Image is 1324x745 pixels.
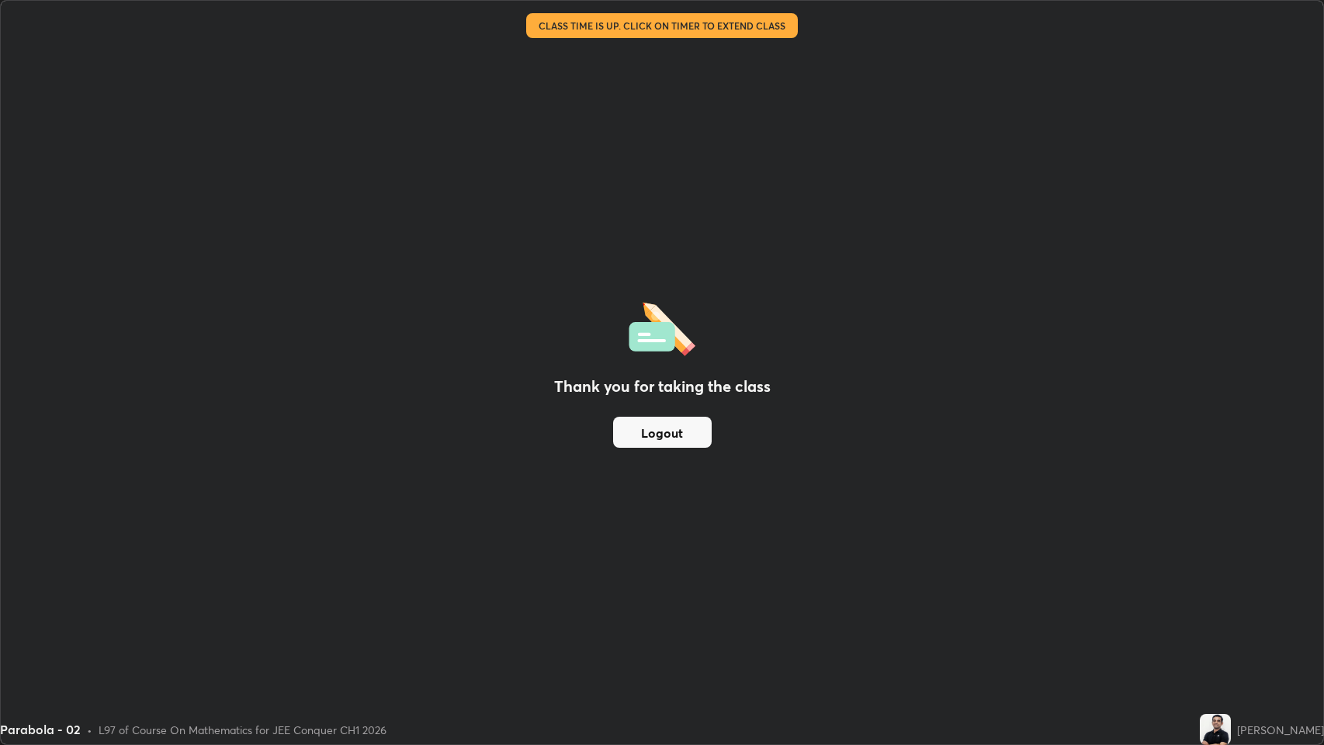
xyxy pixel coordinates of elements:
h2: Thank you for taking the class [554,375,771,398]
div: • [87,722,92,738]
img: offlineFeedback.1438e8b3.svg [629,297,695,356]
div: [PERSON_NAME] [1237,722,1324,738]
div: L97 of Course On Mathematics for JEE Conquer CH1 2026 [99,722,386,738]
img: f8aae543885a491b8a905e74841c74d5.jpg [1200,714,1231,745]
button: Logout [613,417,712,448]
